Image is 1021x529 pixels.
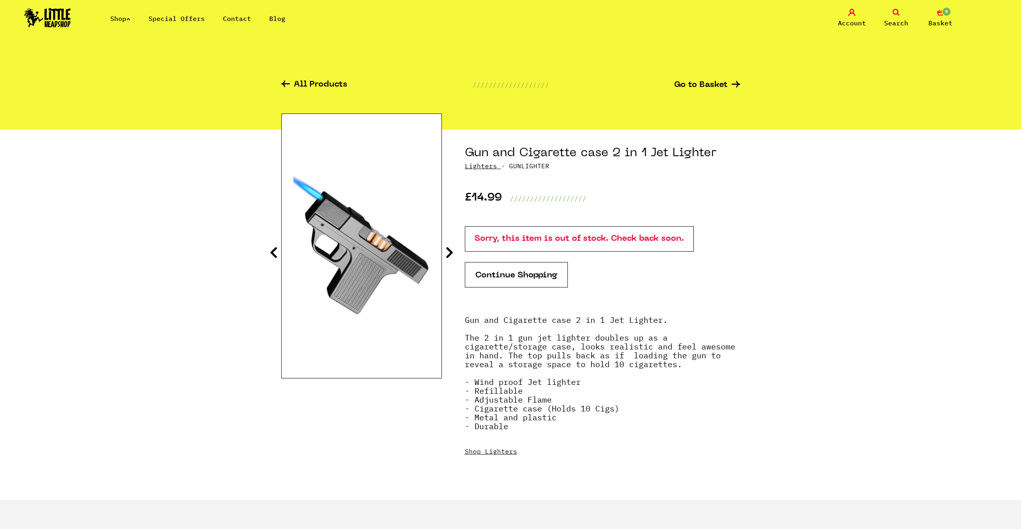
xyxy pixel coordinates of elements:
[465,162,497,170] a: Lighters
[465,161,740,171] p: · GUNLIGHTER
[465,447,517,455] a: Shop Lighters
[884,18,908,28] span: Search
[920,9,961,28] a: 0 Basket
[472,80,549,90] p: ///////////////////
[928,18,953,28] span: Basket
[510,194,586,203] p: ///////////////////
[110,14,130,23] a: Shop
[24,8,71,27] img: Little Head Shop Logo
[674,81,740,89] a: Go to Basket
[465,226,694,252] p: Sorry, this item is out of stock. Check back soon.
[465,146,740,161] h1: Gun and Cigarette case 2 in 1 Jet Lighter
[838,18,866,28] span: Account
[282,146,441,346] img: Gun and Cigarette case 2 in 1 Jet Lighter image 1
[223,14,251,23] a: Contact
[149,14,205,23] a: Special Offers
[269,14,285,23] a: Blog
[465,262,568,287] a: Continue Shopping
[465,316,740,439] p: Gun and Cigarette case 2 in 1 Jet Lighter. The 2 in 1 gun jet lighter doubles up as a cigarette/s...
[465,194,502,203] p: £14.99
[876,9,916,28] a: Search
[942,7,951,17] span: 0
[281,81,347,90] a: All Products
